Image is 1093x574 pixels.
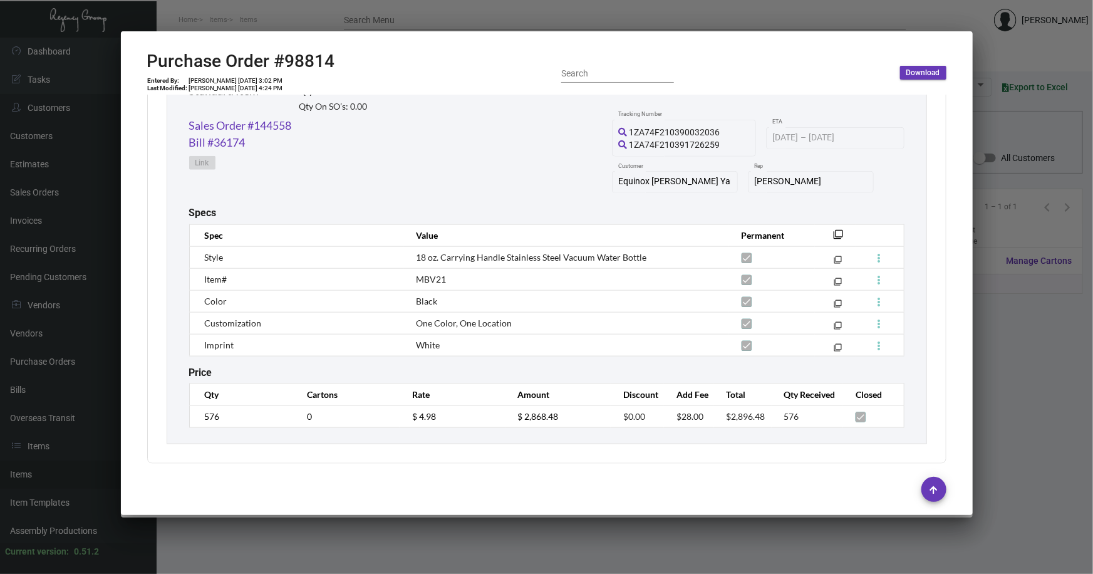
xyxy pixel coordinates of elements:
th: Rate [400,384,505,405]
span: 18 oz. Carrying Handle Stainless Steel Vacuum Water Bottle [416,252,646,263]
th: Permanent [729,224,815,246]
span: $28.00 [676,411,703,422]
th: Value [403,224,728,246]
button: Download [900,66,946,80]
mat-icon: filter_none [834,324,842,332]
h2: Price [189,367,212,378]
mat-icon: filter_none [834,302,842,310]
mat-icon: filter_none [834,258,842,266]
span: – [800,133,806,143]
input: End date [809,133,869,143]
th: Spec [189,224,403,246]
span: Customization [205,318,262,328]
div: 0.51.2 [74,545,99,558]
th: Qty Received [772,384,843,405]
span: Imprint [205,340,234,350]
h2: Specs [189,207,217,219]
th: Amount [505,384,611,405]
span: Item# [205,274,227,284]
h2: Qty On SO’s: 0.00 [299,102,394,112]
span: 1ZA74F210391726259 [629,140,720,150]
span: Color [205,296,227,306]
span: Link [195,158,209,169]
th: Cartons [294,384,400,405]
th: Closed [843,384,904,405]
span: One Color, One Location [416,318,512,328]
th: Discount [611,384,664,405]
a: Bill #36174 [189,134,246,151]
span: Download [906,68,940,78]
a: Sales Order #144558 [189,117,292,134]
td: [PERSON_NAME] [DATE] 4:24 PM [189,85,284,92]
span: Black [416,296,437,306]
span: $0.00 [623,411,645,422]
mat-icon: filter_none [834,280,842,288]
span: 576 [784,411,799,422]
th: Total [714,384,772,405]
h2: Purchase Order #98814 [147,51,335,72]
button: Link [189,156,215,170]
span: 1ZA74F210390032036 [629,127,720,137]
span: Style [205,252,224,263]
th: Qty [189,384,294,405]
input: Start date [772,133,798,143]
span: $2,896.48 [727,411,765,422]
mat-icon: filter_none [834,346,842,354]
span: MBV21 [416,274,446,284]
div: Current version: [5,545,69,558]
mat-icon: filter_none [834,233,844,243]
td: Last Modified: [147,85,189,92]
span: White [416,340,440,350]
td: [PERSON_NAME] [DATE] 3:02 PM [189,77,284,85]
td: Entered By: [147,77,189,85]
th: Add Fee [664,384,714,405]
